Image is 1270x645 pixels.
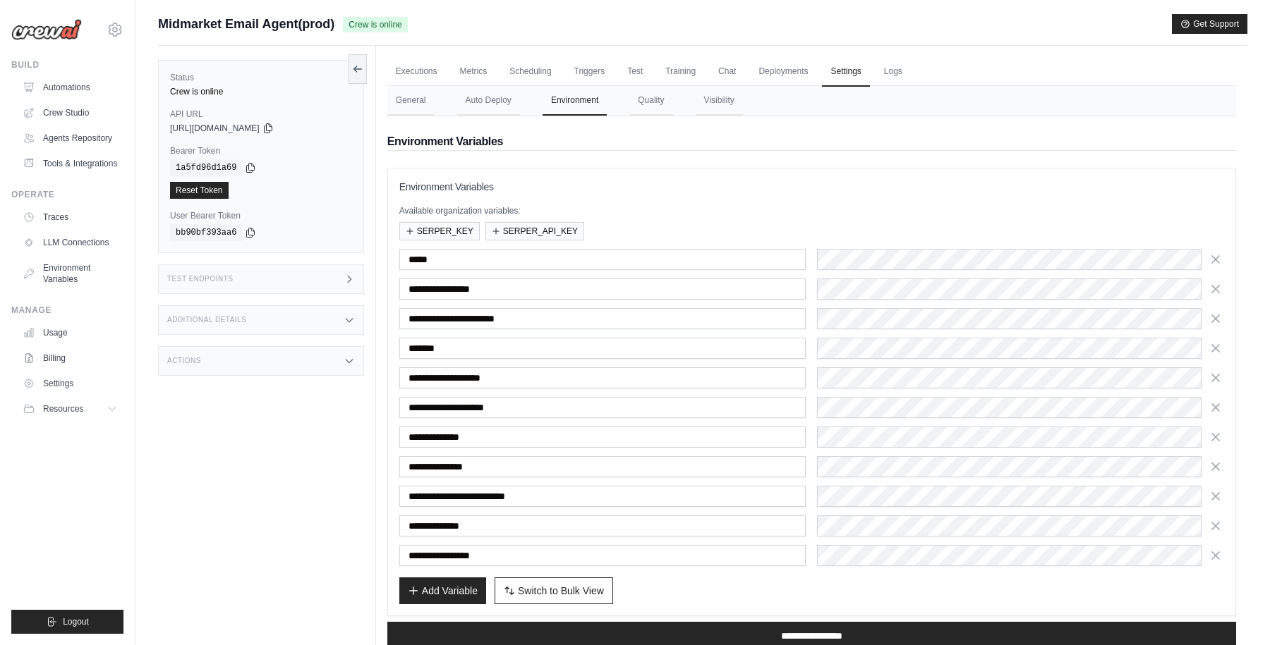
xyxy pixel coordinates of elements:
[170,159,242,176] code: 1a5fd96d1a69
[629,86,672,116] button: Quality
[43,403,83,414] span: Resources
[518,584,604,598] span: Switch to Bulk View
[17,102,123,124] a: Crew Studio
[170,86,352,97] div: Crew is online
[399,577,486,604] button: Add Variable
[17,321,123,344] a: Usage
[17,152,123,175] a: Tools & Integrations
[485,222,584,240] button: SERPER_API_KEY
[501,57,560,87] a: Scheduling
[17,257,123,290] a: Environment Variables
[11,59,123,70] div: Build
[170,109,352,120] label: API URL
[17,127,123,149] a: Agents Repository
[170,145,352,156] label: Bearer Token
[876,57,911,87] a: Logs
[399,180,1224,194] h3: Environment Variables
[17,206,123,228] a: Traces
[63,616,89,627] span: Logout
[11,305,123,316] div: Manage
[343,17,407,32] span: Crew is online
[750,57,816,87] a: Deployments
[170,224,242,241] code: bb90bf393aa6
[11,19,82,40] img: Logo
[566,57,614,87] a: Triggers
[11,610,123,634] button: Logout
[387,86,435,116] button: General
[495,577,613,604] button: Switch to Bulk View
[822,57,869,87] a: Settings
[399,222,480,240] button: SERPER_KEY
[17,398,123,420] button: Resources
[387,86,1236,116] nav: Tabs
[387,57,446,87] a: Executions
[11,189,123,200] div: Operate
[543,86,607,116] button: Environment
[1172,14,1247,34] button: Get Support
[170,182,229,199] a: Reset Token
[170,123,260,134] span: [URL][DOMAIN_NAME]
[167,316,246,324] h3: Additional Details
[710,57,744,87] a: Chat
[387,133,1236,150] h2: Environment Variables
[170,72,352,83] label: Status
[167,275,234,283] h3: Test Endpoints
[457,86,520,116] button: Auto Deploy
[399,205,1224,216] p: Available organization variables:
[167,357,201,365] h3: Actions
[17,231,123,254] a: LLM Connections
[619,57,651,87] a: Test
[657,57,704,87] a: Training
[452,57,496,87] a: Metrics
[17,76,123,99] a: Automations
[17,347,123,369] a: Billing
[158,14,334,34] span: Midmarket Email Agent(prod)
[17,372,123,395] a: Settings
[696,86,743,116] button: Visibility
[170,210,352,221] label: User Bearer Token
